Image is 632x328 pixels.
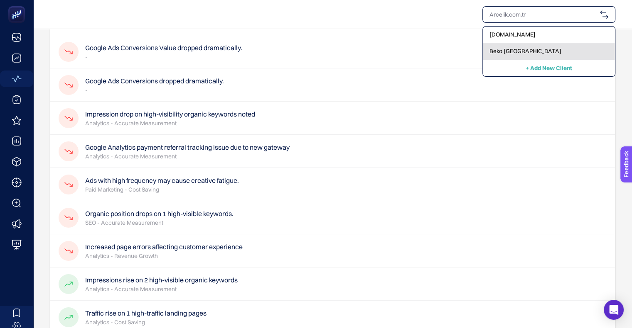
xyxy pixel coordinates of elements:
[85,242,243,252] h4: Increased page errors affecting customer experience
[85,175,239,185] h4: Ads with high frequency may cause creative fatigue.
[85,86,224,94] p: -
[85,252,243,260] p: Analytics - Revenue Growth
[85,43,242,53] h4: Google Ads Conversions Value dropped dramatically.
[489,10,597,19] input: Arcelik.com.tr
[85,318,207,326] p: Analytics - Cost Saving
[85,53,242,61] p: -
[604,300,624,320] div: Open Intercom Messenger
[85,285,238,293] p: Analytics - Accurate Measurement
[600,10,608,19] img: svg%3e
[85,219,234,227] p: SEO - Accurate Measurement
[85,119,255,127] p: Analytics - Accurate Measurement
[85,142,290,152] h4: Google Analytics payment referral tracking issue due to new gateway
[85,308,207,318] h4: Traffic rise on 1 high-traffic landing pages
[85,109,255,119] h4: Impression drop on high-visibility organic keywords noted
[526,63,572,73] button: + Add New Client
[85,76,224,86] h4: Google Ads Conversions dropped dramatically.
[489,30,536,39] span: [DOMAIN_NAME]
[85,185,239,194] p: Paid Marketing - Cost Saving
[489,47,561,55] span: Beko [GEOGRAPHIC_DATA]
[85,209,234,219] h4: Organic position drops on 1 high-visible keywords.
[85,275,238,285] h4: Impressions rise on 2 high-visible organic keywords
[526,64,572,72] span: + Add New Client
[85,152,290,160] p: Analytics - Accurate Measurement
[5,2,32,9] span: Feedback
